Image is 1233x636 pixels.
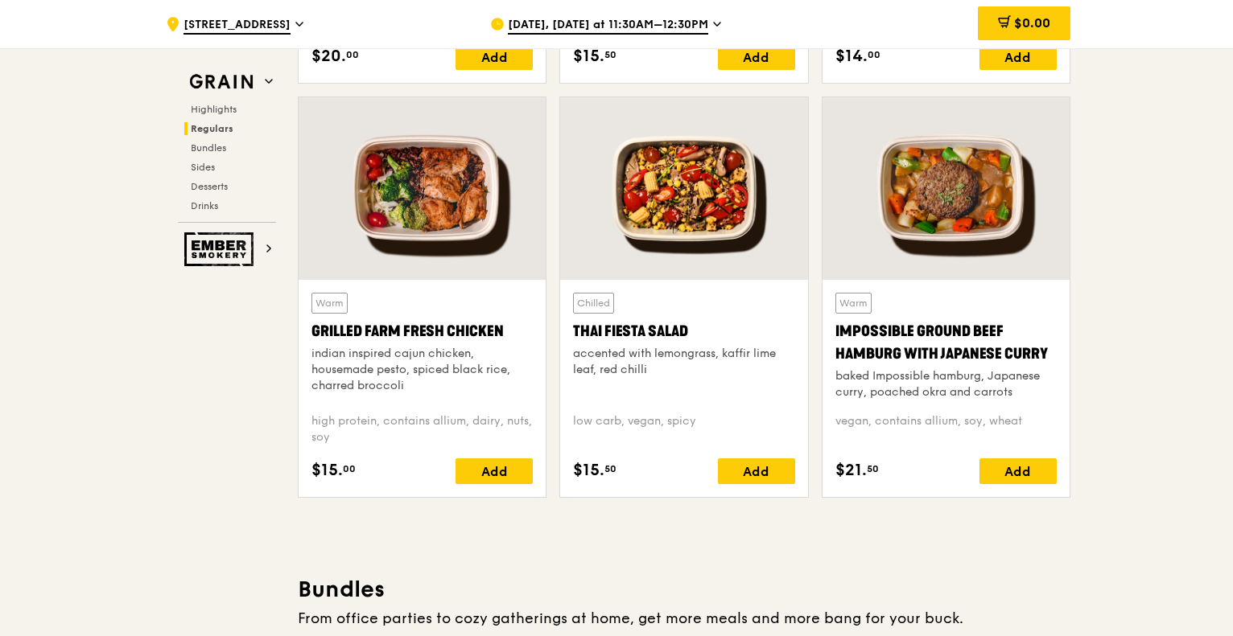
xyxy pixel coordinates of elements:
[311,413,533,445] div: high protein, contains allium, dairy, nuts, soy
[718,458,795,484] div: Add
[298,607,1070,630] div: From office parties to cozy gatherings at home, get more meals and more bang for your buck.
[835,458,867,482] span: $21.
[604,48,616,61] span: 50
[867,462,879,475] span: 50
[191,181,228,192] span: Desserts
[604,462,616,475] span: 50
[311,320,533,343] div: Grilled Farm Fresh Chicken
[184,232,258,266] img: Ember Smokery web logo
[311,44,346,68] span: $20.
[573,320,794,343] div: Thai Fiesta Salad
[718,44,795,70] div: Add
[346,48,359,61] span: 00
[1014,15,1050,31] span: $0.00
[573,458,604,482] span: $15.
[311,458,343,482] span: $15.
[573,44,604,68] span: $15.
[868,48,880,61] span: 00
[573,293,614,314] div: Chilled
[184,68,258,96] img: Grain web logo
[191,104,237,115] span: Highlights
[573,413,794,445] div: low carb, vegan, spicy
[979,44,1057,70] div: Add
[835,44,868,68] span: $14.
[835,320,1057,365] div: Impossible Ground Beef Hamburg with Japanese Curry
[979,458,1057,484] div: Add
[456,458,533,484] div: Add
[191,142,226,154] span: Bundles
[508,17,708,35] span: [DATE], [DATE] at 11:30AM–12:30PM
[311,293,348,314] div: Warm
[835,368,1057,400] div: baked Impossible hamburg, Japanese curry, poached okra and carrots
[343,462,356,475] span: 00
[835,293,872,314] div: Warm
[191,162,215,173] span: Sides
[191,200,218,211] span: Drinks
[311,346,533,394] div: indian inspired cajun chicken, housemade pesto, spiced black rice, charred broccoli
[298,575,1070,604] h3: Bundles
[573,346,794,378] div: accented with lemongrass, kaffir lime leaf, red chilli
[835,413,1057,445] div: vegan, contains allium, soy, wheat
[184,17,291,35] span: [STREET_ADDRESS]
[456,44,533,70] div: Add
[191,123,233,134] span: Regulars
